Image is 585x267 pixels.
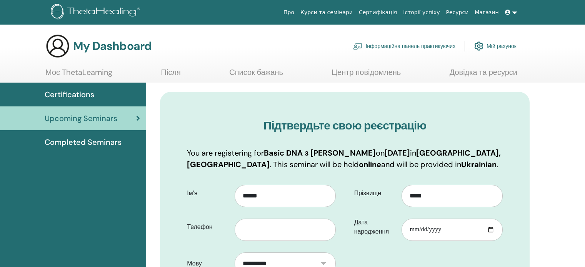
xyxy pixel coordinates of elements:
[187,147,503,170] p: You are registering for on in . This seminar will be held and will be provided in .
[280,5,297,20] a: Про
[348,215,402,239] label: Дата народження
[385,148,410,158] b: [DATE]
[45,34,70,58] img: generic-user-icon.jpg
[474,40,483,53] img: cog.svg
[45,136,122,148] span: Completed Seminars
[348,186,402,201] label: Прізвище
[51,4,143,21] img: logo.png
[356,5,400,20] a: Сертифікація
[45,89,94,100] span: Certifications
[443,5,472,20] a: Ресурси
[161,68,181,83] a: Після
[187,119,503,133] h3: Підтвердьте свою реєстрацію
[297,5,356,20] a: Курси та семінари
[264,148,376,158] b: Basic DNA з [PERSON_NAME]
[45,113,117,124] span: Upcoming Seminars
[45,68,112,83] a: Моє ThetaLearning
[73,39,152,53] h3: My Dashboard
[461,159,497,169] b: Ukrainian
[353,38,455,55] a: Інформаційна панель практикуючих
[450,68,517,83] a: Довідка та ресурси
[353,43,362,50] img: chalkboard-teacher.svg
[400,5,443,20] a: Історії успіху
[181,186,235,201] label: Ім'я
[229,68,283,83] a: Список бажань
[472,5,502,20] a: Магазин
[359,159,381,169] b: online
[181,220,235,234] label: Телефон
[474,38,517,55] a: Мій рахунок
[332,68,401,83] a: Центр повідомлень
